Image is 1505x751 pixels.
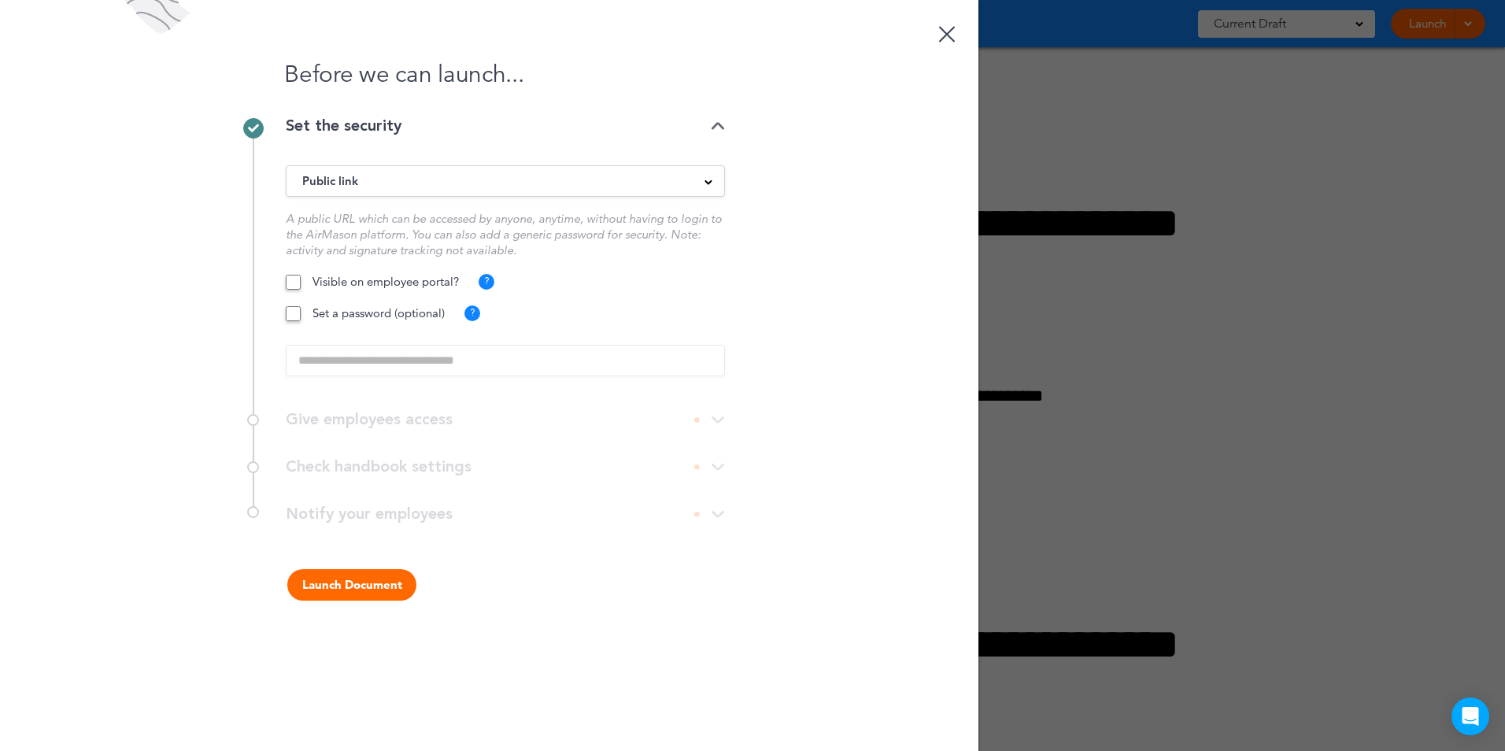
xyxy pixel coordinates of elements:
[464,305,480,321] div: ?
[1451,697,1489,735] div: Open Intercom Messenger
[312,274,459,290] p: Visible on employee portal?
[286,211,725,258] p: A public URL which can be accessed by anyone, anytime, without having to login to the AirMason pl...
[479,274,494,290] div: ?
[286,118,725,134] div: Set the security
[302,170,358,192] span: Public link
[711,121,725,131] img: arrow-down@2x.png
[287,569,416,601] button: Launch Document
[312,305,445,321] p: Set a password (optional)
[253,63,725,87] h1: Before we can launch...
